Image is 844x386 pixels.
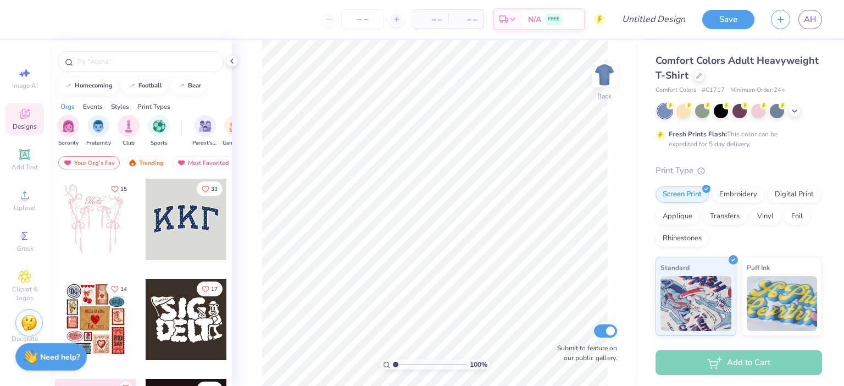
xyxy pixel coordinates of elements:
span: # C1717 [702,86,725,95]
button: filter button [148,115,170,147]
span: Parent's Weekend [192,139,218,147]
div: Print Types [137,102,170,112]
div: Embroidery [712,186,764,203]
button: filter button [86,115,111,147]
button: filter button [223,115,248,147]
div: Orgs [60,102,75,112]
span: Standard [660,262,690,273]
span: 100 % [470,360,487,370]
img: Game Day Image [229,120,242,133]
input: Try "Alpha" [76,56,216,67]
span: 33 [211,186,218,192]
img: Standard [660,276,731,331]
div: filter for Sorority [57,115,79,147]
div: Print Type [656,164,822,177]
img: trend_line.gif [177,82,186,89]
div: Back [597,91,612,101]
img: Club Image [123,120,135,133]
span: Add Text [12,163,38,172]
img: Fraternity Image [92,120,104,133]
button: filter button [118,115,140,147]
span: Comfort Colors [656,86,696,95]
span: Fraternity [86,139,111,147]
button: Like [106,282,132,296]
span: 14 [120,286,127,292]
span: AH [804,13,817,26]
div: filter for Fraternity [86,115,111,147]
div: bear [188,82,201,89]
img: Back [593,64,615,86]
span: Greek [16,244,34,253]
button: filter button [57,115,79,147]
div: filter for Game Day [223,115,248,147]
img: trend_line.gif [64,82,73,89]
label: Submit to feature on our public gallery. [551,343,617,363]
span: Puff Ink [747,262,770,273]
div: Applique [656,208,699,225]
button: Like [106,181,132,196]
div: Rhinestones [656,230,709,247]
input: Untitled Design [613,8,694,30]
div: Transfers [703,208,747,225]
img: Sorority Image [62,120,75,133]
span: Game Day [223,139,248,147]
div: football [138,82,162,89]
img: Puff Ink [747,276,818,331]
img: most_fav.gif [63,159,72,167]
span: – – [455,14,477,25]
strong: Fresh Prints Flash: [669,130,727,139]
span: FREE [548,15,559,23]
img: trending.gif [128,159,137,167]
span: Club [123,139,135,147]
div: Your Org's Fav [58,156,120,169]
strong: Need help? [40,352,80,362]
span: Sorority [58,139,79,147]
span: Image AI [12,81,38,90]
button: Like [197,181,223,196]
img: most_fav.gif [177,159,186,167]
span: Comfort Colors Adult Heavyweight T-Shirt [656,54,819,82]
div: Trending [123,156,169,169]
div: Most Favorited [172,156,234,169]
img: trend_line.gif [127,82,136,89]
button: homecoming [58,78,118,94]
span: Decorate [12,334,38,343]
span: Minimum Order: 24 + [730,86,785,95]
div: Styles [111,102,129,112]
div: Foil [784,208,810,225]
button: Like [197,282,223,296]
span: 15 [120,186,127,192]
button: bear [171,78,206,94]
div: Vinyl [750,208,781,225]
button: football [121,78,167,94]
span: Upload [14,203,36,212]
div: Digital Print [768,186,821,203]
span: N/A [528,14,541,25]
div: filter for Parent's Weekend [192,115,218,147]
div: filter for Sports [148,115,170,147]
img: Parent's Weekend Image [199,120,212,133]
button: Save [702,10,754,29]
input: – – [341,9,384,29]
span: Sports [151,139,168,147]
span: Designs [13,122,37,131]
span: – – [420,14,442,25]
div: This color can be expedited for 5 day delivery. [669,129,804,149]
img: Sports Image [153,120,165,133]
div: filter for Club [118,115,140,147]
div: Screen Print [656,186,709,203]
span: 17 [211,286,218,292]
div: homecoming [75,82,113,89]
span: Clipart & logos [5,285,44,302]
a: AH [798,10,822,29]
button: filter button [192,115,218,147]
div: Events [83,102,103,112]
